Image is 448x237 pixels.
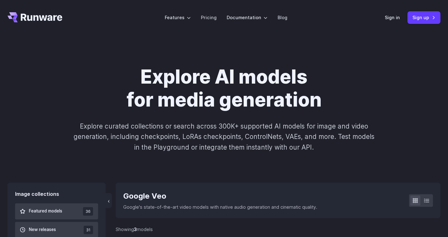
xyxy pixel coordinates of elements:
strong: 3 [134,227,137,232]
a: Go to / [8,12,62,22]
p: Explore curated collections or search across 300K+ supported AI models for image and video genera... [73,121,376,152]
span: Featured models [29,208,62,215]
a: Pricing [201,14,217,21]
div: Google Veo [123,190,317,202]
p: Google's state-of-the-art video models with native audio generation and cinematic quality. [123,203,317,211]
a: Sign up [407,11,440,24]
span: 36 [83,207,93,216]
label: Features [165,14,191,21]
button: Featured models 36 [15,203,98,219]
a: Sign in [385,14,400,21]
label: Documentation [227,14,268,21]
div: Showing models [116,226,153,233]
span: 31 [84,226,93,234]
button: ‹ [106,193,112,208]
div: Image collections [15,190,98,198]
span: New releases [29,226,56,233]
a: Blog [278,14,287,21]
h1: Explore AI models for media generation [51,65,397,111]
